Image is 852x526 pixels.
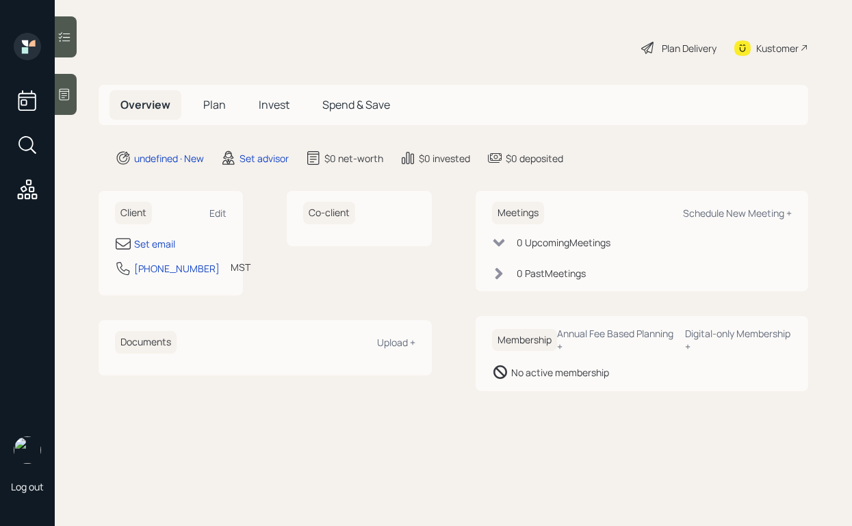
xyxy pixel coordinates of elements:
div: Upload + [377,336,415,349]
img: robby-grisanti-headshot.png [14,436,41,464]
span: Spend & Save [322,97,390,112]
div: 0 Upcoming Meeting s [517,235,610,250]
div: $0 net-worth [324,151,383,166]
div: [PHONE_NUMBER] [134,261,220,276]
h6: Meetings [492,202,544,224]
span: Overview [120,97,170,112]
h6: Membership [492,329,557,352]
div: $0 invested [419,151,470,166]
span: Invest [259,97,289,112]
div: No active membership [511,365,609,380]
div: Digital-only Membership + [685,327,792,353]
div: Kustomer [756,41,799,55]
div: undefined · New [134,151,204,166]
div: Set email [134,237,175,251]
div: Plan Delivery [662,41,717,55]
div: 0 Past Meeting s [517,266,586,280]
h6: Documents [115,331,177,354]
div: Log out [11,480,44,493]
div: Schedule New Meeting + [683,207,792,220]
h6: Co-client [303,202,355,224]
div: MST [231,260,250,274]
div: $0 deposited [506,151,563,166]
div: Set advisor [240,151,289,166]
span: Plan [203,97,226,112]
h6: Client [115,202,152,224]
div: Annual Fee Based Planning + [557,327,674,353]
div: Edit [209,207,227,220]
